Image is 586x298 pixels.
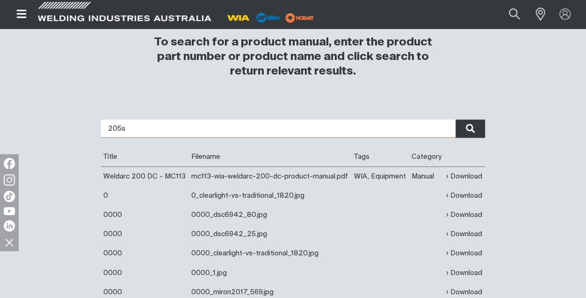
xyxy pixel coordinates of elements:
img: miller [282,11,317,25]
th: Tags [352,147,409,167]
td: Manual [409,167,444,186]
img: Facebook [4,158,15,169]
a: Download [446,229,482,239]
td: 0000_dsc6942_25.jpg [189,224,352,244]
input: Enter search... [101,119,485,138]
th: Title [101,147,189,167]
a: Download [446,287,482,298]
td: 0_clearlight-vs-traditional_1820.jpg [189,186,352,205]
td: 0000 [101,224,189,244]
td: 0000 [101,244,189,263]
td: 0000_dsc6942_80.jpg [189,205,352,224]
a: Download [446,190,482,201]
img: YouTube [4,207,15,215]
td: mc113-wia-weldarc-200-dc-product-manual.pdf [189,167,352,186]
button: Search products [499,4,530,25]
button: Scroll to top [556,239,577,261]
a: Download [446,268,482,278]
td: 0000_1.jpg [189,263,352,283]
input: Product name or item number... [487,4,530,25]
th: Category [409,147,444,167]
a: Download [446,171,482,182]
td: 0000 [101,263,189,283]
img: Instagram [4,174,15,186]
img: TikTok [4,191,15,202]
h3: To search for a product manual, enter the product part number or product name and click search to... [148,35,438,79]
img: hide socials [1,234,17,250]
td: 0000 [101,205,189,224]
a: Download [446,209,482,220]
td: 0000_clearlight-vs-traditional_1820.jpg [189,244,352,263]
img: LinkedIn [4,220,15,231]
a: miller [282,14,317,21]
td: WIA, Equipment [352,167,409,186]
td: 0 [101,186,189,205]
th: Filename [189,147,352,167]
a: Download [446,248,482,259]
td: Weldarc 200 DC - MC113 [101,167,189,186]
